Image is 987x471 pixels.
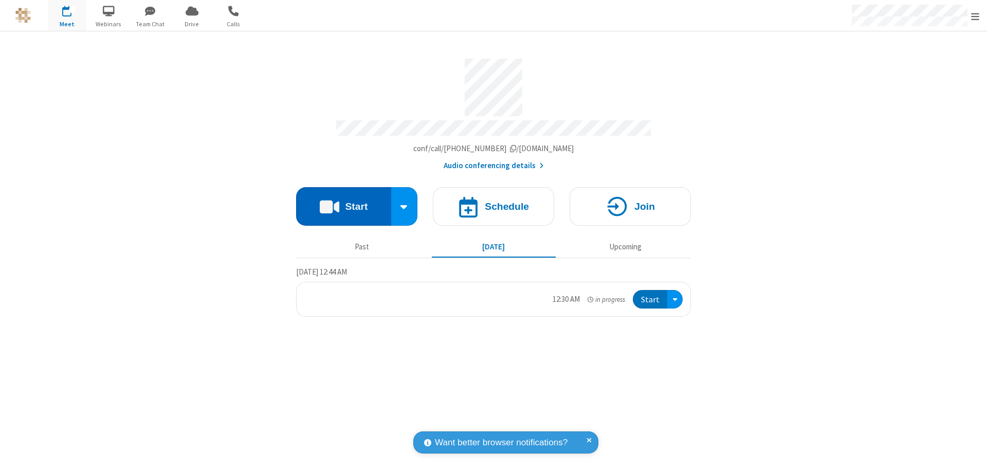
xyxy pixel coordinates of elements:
[563,237,687,257] button: Upcoming
[444,160,544,172] button: Audio conferencing details
[89,20,128,29] span: Webinars
[296,51,691,172] section: Account details
[391,187,418,226] div: Start conference options
[300,237,424,257] button: Past
[173,20,211,29] span: Drive
[214,20,253,29] span: Calls
[345,202,368,211] h4: Start
[667,290,683,309] div: Open menu
[633,290,667,309] button: Start
[296,266,691,317] section: Today's Meetings
[296,267,347,277] span: [DATE] 12:44 AM
[69,6,76,13] div: 1
[131,20,170,29] span: Team Chat
[15,8,31,23] img: QA Selenium DO NOT DELETE OR CHANGE
[296,187,391,226] button: Start
[413,143,574,155] button: Copy my meeting room linkCopy my meeting room link
[433,187,554,226] button: Schedule
[553,294,580,305] div: 12:30 AM
[634,202,655,211] h4: Join
[570,187,691,226] button: Join
[435,436,568,449] span: Want better browser notifications?
[485,202,529,211] h4: Schedule
[48,20,86,29] span: Meet
[413,143,574,153] span: Copy my meeting room link
[588,295,625,304] em: in progress
[432,237,556,257] button: [DATE]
